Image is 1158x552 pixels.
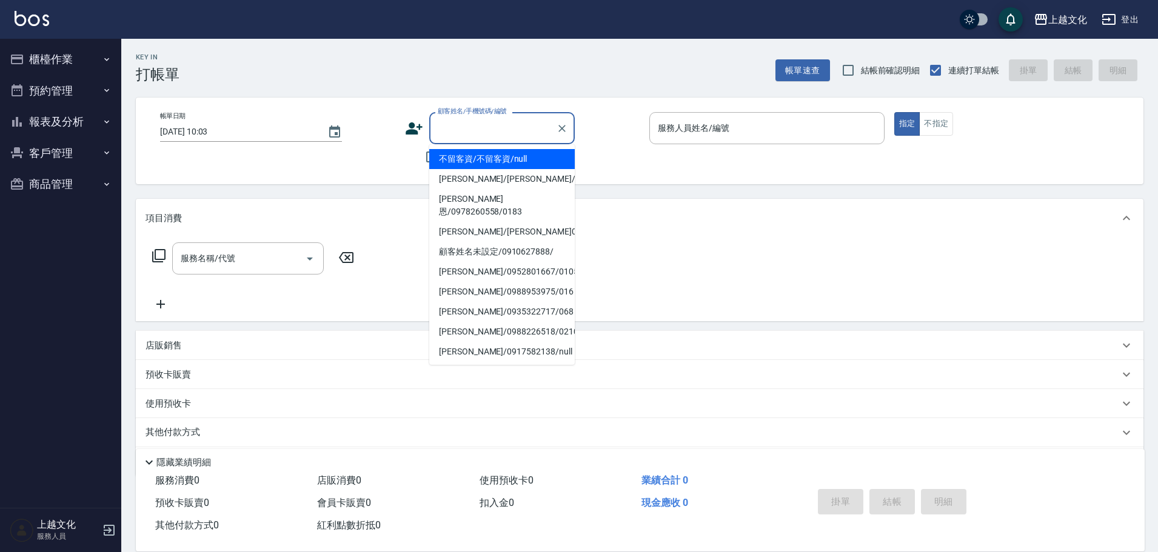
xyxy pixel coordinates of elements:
[429,149,575,169] li: 不留客資/不留客資/null
[919,112,953,136] button: 不指定
[146,426,206,439] p: 其他付款方式
[136,66,179,83] h3: 打帳單
[429,322,575,342] li: [PERSON_NAME]/0988226518/0210
[37,531,99,542] p: 服務人員
[37,519,99,531] h5: 上越文化
[5,44,116,75] button: 櫃檯作業
[999,7,1023,32] button: save
[160,122,315,142] input: YYYY/MM/DD hh:mm
[146,339,182,352] p: 店販銷售
[5,106,116,138] button: 報表及分析
[480,474,534,486] span: 使用預收卡 0
[1097,8,1143,31] button: 登出
[948,64,999,77] span: 連續打單結帳
[146,368,191,381] p: 預收卡販賣
[775,59,830,82] button: 帳單速查
[438,107,507,116] label: 顧客姓名/手機號碼/編號
[429,262,575,282] li: [PERSON_NAME]/0952801667/0105
[300,249,320,268] button: Open
[429,242,575,262] li: 顧客姓名未設定/0910627888/
[156,456,211,469] p: 隱藏業績明細
[429,189,575,222] li: [PERSON_NAME]恩/0978260558/0183
[429,222,575,242] li: [PERSON_NAME]/[PERSON_NAME]0933867158/033
[480,497,514,508] span: 扣入金 0
[5,168,116,200] button: 商品管理
[5,138,116,169] button: 客戶管理
[155,474,199,486] span: 服務消費 0
[146,212,182,225] p: 項目消費
[317,519,381,531] span: 紅利點數折抵 0
[5,75,116,107] button: 預約管理
[146,397,191,410] p: 使用預收卡
[136,53,179,61] h2: Key In
[136,447,1143,476] div: 備註及來源
[429,302,575,322] li: [PERSON_NAME]/0935322717/068
[136,389,1143,418] div: 使用預收卡
[15,11,49,26] img: Logo
[136,331,1143,360] div: 店販銷售
[317,474,361,486] span: 店販消費 0
[429,362,575,382] li: [PERSON_NAME]/0930597636/073
[1029,7,1092,32] button: 上越文化
[155,497,209,508] span: 預收卡販賣 0
[317,497,371,508] span: 會員卡販賣 0
[554,120,571,137] button: Clear
[429,169,575,189] li: [PERSON_NAME]/[PERSON_NAME]/0900160309/0128
[320,118,349,147] button: Choose date, selected date is 2025-09-14
[429,342,575,362] li: [PERSON_NAME]/0917582138/null
[160,111,186,121] label: 帳單日期
[136,418,1143,447] div: 其他付款方式
[136,360,1143,389] div: 預收卡販賣
[641,474,688,486] span: 業績合計 0
[1048,12,1087,27] div: 上越文化
[10,518,34,542] img: Person
[155,519,219,531] span: 其他付款方式 0
[894,112,920,136] button: 指定
[641,497,688,508] span: 現金應收 0
[136,199,1143,238] div: 項目消費
[861,64,920,77] span: 結帳前確認明細
[429,282,575,302] li: [PERSON_NAME]/0988953975/016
